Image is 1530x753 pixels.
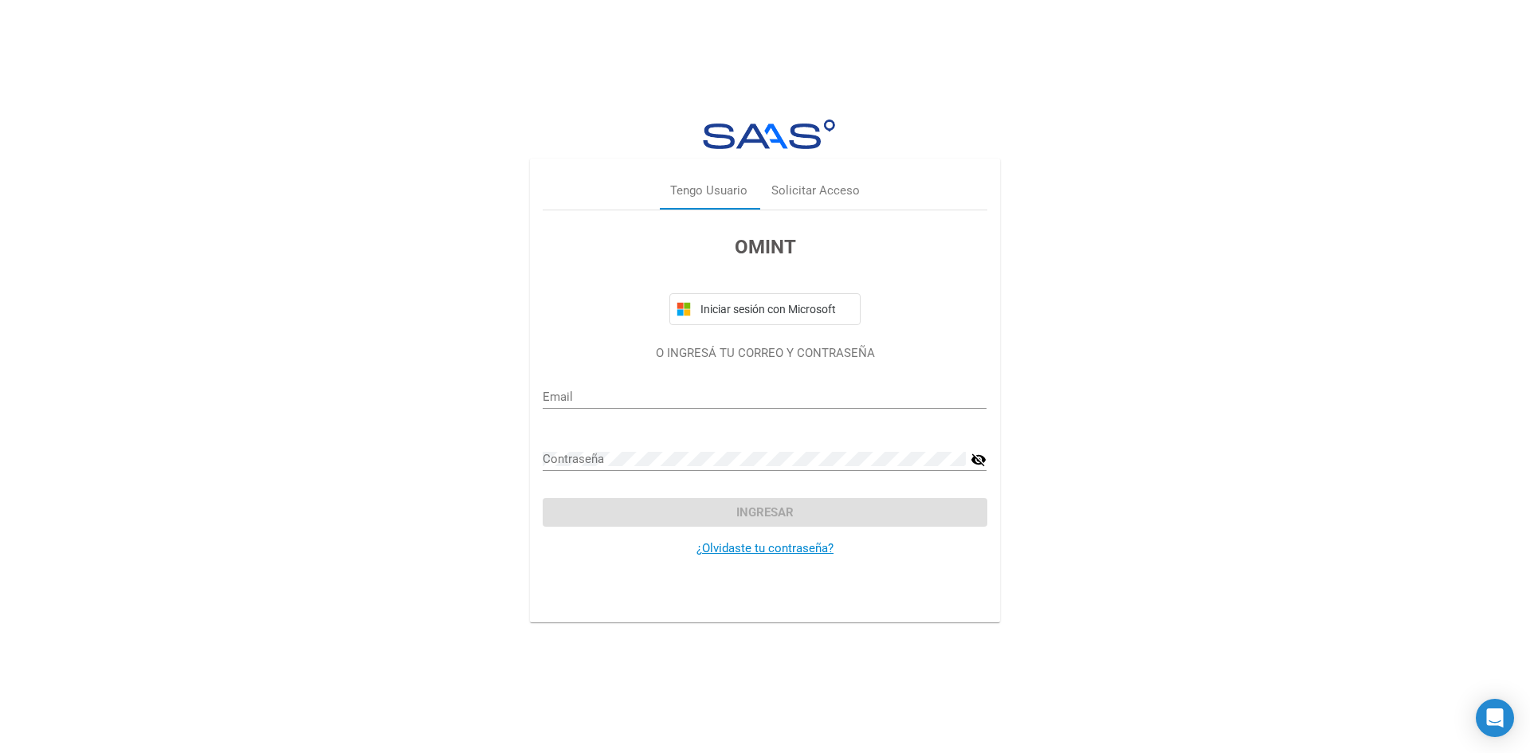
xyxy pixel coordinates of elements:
div: Tengo Usuario [670,182,747,200]
p: O INGRESÁ TU CORREO Y CONTRASEÑA [543,344,987,363]
button: Iniciar sesión con Microsoft [669,293,861,325]
button: Ingresar [543,498,987,527]
mat-icon: visibility_off [971,450,987,469]
span: Ingresar [736,505,794,520]
span: Iniciar sesión con Microsoft [697,303,853,316]
a: ¿Olvidaste tu contraseña? [696,541,834,555]
div: Open Intercom Messenger [1476,699,1514,737]
div: Solicitar Acceso [771,182,860,200]
h3: OMINT [543,233,987,261]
